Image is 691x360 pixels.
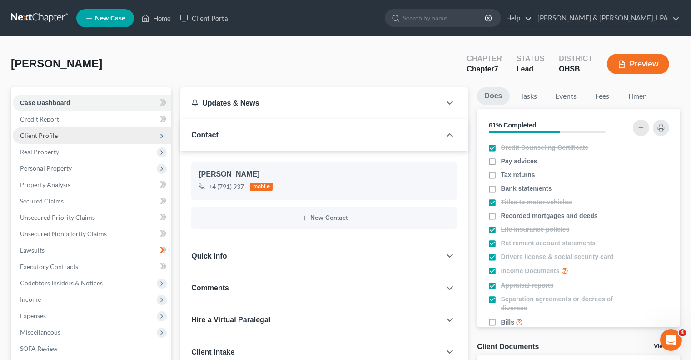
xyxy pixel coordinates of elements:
a: Fees [588,87,617,105]
span: Bank statements [501,184,552,193]
span: New Case [95,15,125,22]
span: Miscellaneous [20,328,60,336]
div: Updates & News [191,98,430,108]
span: Pay advices [501,157,537,166]
span: Retirement account statements [501,238,596,248]
span: Expenses [20,312,46,319]
span: 4 [679,329,686,336]
span: Contact [191,131,219,139]
span: 7 [494,65,498,73]
span: Personal Property [20,164,72,172]
span: Quick Info [191,252,227,260]
div: Status [517,54,545,64]
span: Income [20,295,41,303]
span: Appraisal reports [501,281,553,290]
a: Unsecured Nonpriority Claims [13,226,171,242]
span: Credit Counseling Certificate [501,143,588,152]
a: Secured Claims [13,193,171,209]
span: Secured Claims [20,197,64,205]
a: Timer [621,87,653,105]
a: Unsecured Priority Claims [13,209,171,226]
a: Events [548,87,584,105]
span: Comments [191,284,229,292]
span: Hire a Virtual Paralegal [191,316,270,324]
span: Unsecured Nonpriority Claims [20,230,107,238]
span: Life insurance policies [501,225,569,234]
span: Real Property [20,148,59,156]
div: mobile [250,183,273,191]
span: Tax returns [501,170,535,179]
div: Lead [517,64,545,75]
span: Executory Contracts [20,263,78,270]
span: Property Analysis [20,181,70,188]
a: Docs [477,87,509,105]
span: Unsecured Priority Claims [20,213,95,221]
input: Search by name... [403,10,486,26]
div: Client Documents [477,342,539,351]
div: +4 (791) 937- [209,182,246,191]
span: Bills [501,318,514,327]
div: District [559,54,592,64]
a: SOFA Review [13,340,171,357]
a: Tasks [513,87,545,105]
iframe: Intercom live chat [660,329,682,351]
span: Income Documents [501,266,559,275]
a: View All [654,343,676,350]
span: [PERSON_NAME] [11,57,102,70]
a: Home [137,10,175,26]
a: Lawsuits [13,242,171,259]
span: Titles to motor vehicles [501,198,572,207]
a: Property Analysis [13,177,171,193]
strong: 61% Completed [489,122,536,129]
span: Case Dashboard [20,99,70,106]
button: New Contact [199,214,450,222]
div: Chapter [467,54,502,64]
a: [PERSON_NAME] & [PERSON_NAME], LPA [533,10,680,26]
div: Chapter [467,64,502,75]
a: Client Portal [175,10,234,26]
span: Codebtors Insiders & Notices [20,279,103,287]
span: Lawsuits [20,246,45,254]
span: Separation agreements or decrees of divorces [501,294,621,313]
span: Recorded mortgages and deeds [501,211,597,220]
a: Case Dashboard [13,95,171,111]
span: Client Intake [191,348,234,356]
a: Help [502,10,532,26]
a: Credit Report [13,111,171,127]
span: SOFA Review [20,345,58,352]
div: OHSB [559,64,592,75]
a: Executory Contracts [13,259,171,275]
span: Client Profile [20,132,58,139]
span: Drivers license & social security card [501,252,613,261]
span: Credit Report [20,115,59,123]
button: Preview [607,54,669,74]
div: [PERSON_NAME] [199,169,450,180]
